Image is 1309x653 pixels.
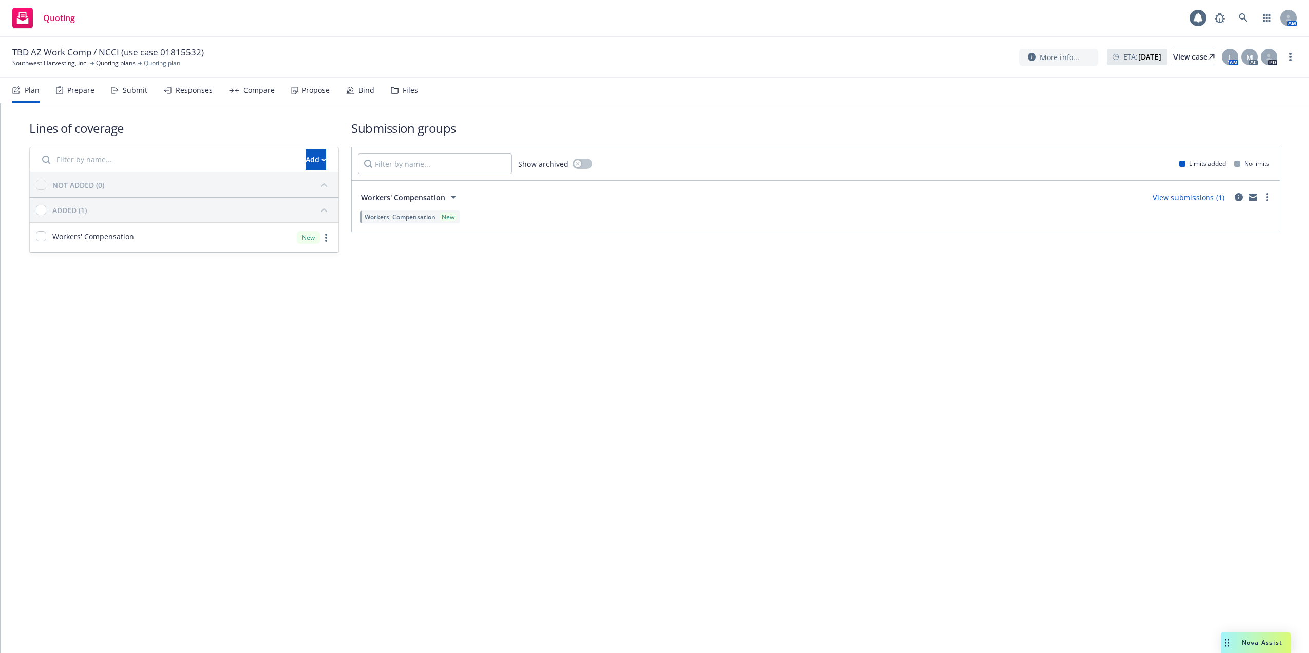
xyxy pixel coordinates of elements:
div: Limits added [1179,159,1226,168]
span: TBD AZ Work Comp / NCCI (use case 01815532) [12,46,204,59]
a: Report a Bug [1209,8,1230,28]
span: Quoting plan [144,59,180,68]
div: No limits [1234,159,1269,168]
div: Drag to move [1221,632,1234,653]
a: Quoting plans [96,59,136,68]
div: Compare [243,86,275,94]
a: more [320,232,332,244]
h1: Submission groups [351,120,1280,137]
a: Quoting [8,4,79,32]
span: Workers' Compensation [52,231,134,242]
span: Workers' Compensation [361,192,445,203]
div: Files [403,86,418,94]
div: Bind [358,86,374,94]
div: Prepare [67,86,94,94]
a: View submissions (1) [1153,193,1224,202]
span: J [1229,52,1231,63]
button: NOT ADDED (0) [52,177,332,193]
span: Quoting [43,14,75,22]
div: Responses [176,86,213,94]
a: mail [1247,191,1259,203]
div: Submit [123,86,147,94]
span: Nova Assist [1242,638,1282,647]
a: Southwest Harvesting, Inc. [12,59,88,68]
strong: [DATE] [1138,52,1161,62]
span: Show archived [518,159,568,169]
div: Plan [25,86,40,94]
div: Propose [302,86,330,94]
div: Add [306,150,326,169]
button: Nova Assist [1221,632,1291,653]
span: M [1246,52,1253,63]
h1: Lines of coverage [29,120,339,137]
div: NOT ADDED (0) [52,180,104,190]
div: ADDED (1) [52,205,87,216]
a: circleInformation [1232,191,1245,203]
span: More info... [1040,52,1079,63]
button: More info... [1019,49,1098,66]
input: Filter by name... [36,149,299,170]
a: more [1284,51,1297,63]
button: ADDED (1) [52,202,332,218]
a: Search [1233,8,1254,28]
div: New [440,213,457,221]
div: New [297,231,320,244]
span: ETA : [1123,51,1161,62]
a: more [1261,191,1274,203]
input: Filter by name... [358,153,512,174]
button: Workers' Compensation [358,187,463,207]
span: Workers' Compensation [365,213,435,221]
a: Switch app [1257,8,1277,28]
button: Add [306,149,326,170]
a: View case [1173,49,1215,65]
